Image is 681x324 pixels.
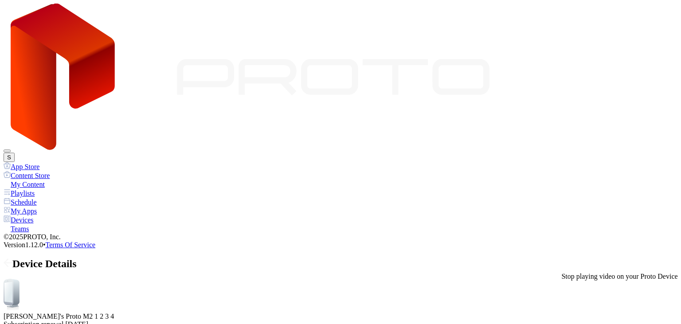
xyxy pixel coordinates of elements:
[4,215,677,224] a: Devices
[4,241,46,249] span: Version 1.12.0 •
[4,312,677,320] div: [PERSON_NAME]'s Proto M2 1 2 3 4
[46,241,96,249] a: Terms Of Service
[4,198,677,206] a: Schedule
[4,153,15,162] button: S
[4,189,677,198] a: Playlists
[4,162,677,171] a: App Store
[4,180,677,189] a: My Content
[4,206,677,215] a: My Apps
[561,273,677,281] div: Stop playing video on your Proto Device
[4,224,677,233] a: Teams
[4,171,677,180] a: Content Store
[12,258,77,269] span: Device Details
[4,233,677,241] div: © 2025 PROTO, Inc.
